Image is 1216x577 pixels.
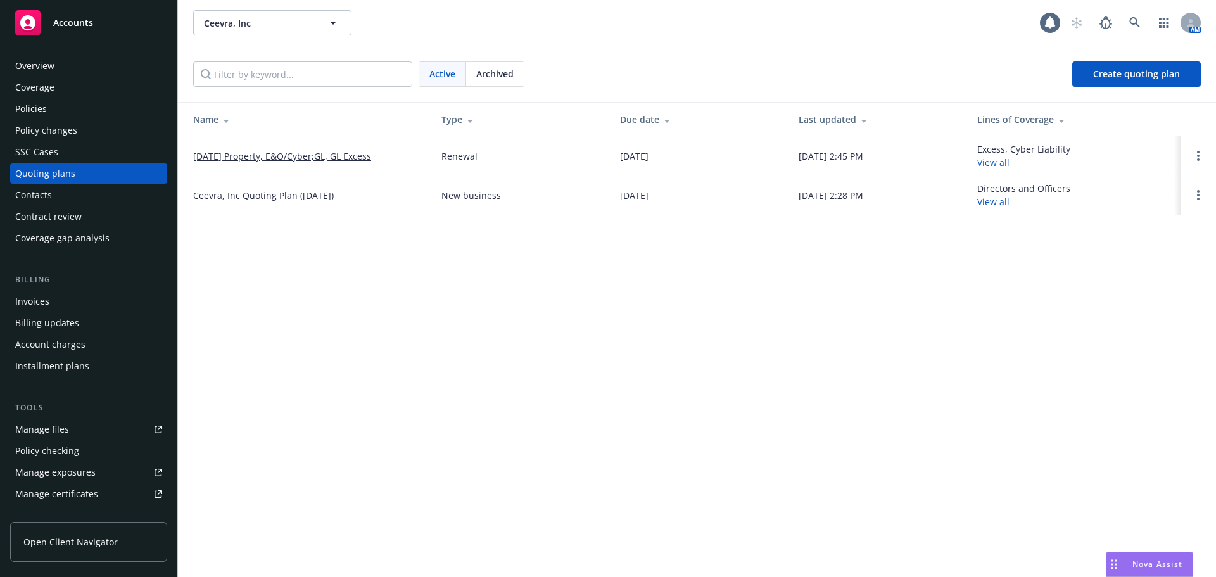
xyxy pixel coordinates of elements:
[10,163,167,184] a: Quoting plans
[15,505,79,526] div: Manage claims
[620,189,649,202] div: [DATE]
[10,462,167,483] a: Manage exposures
[10,334,167,355] a: Account charges
[15,334,85,355] div: Account charges
[15,484,98,504] div: Manage certificates
[620,113,778,126] div: Due date
[15,77,54,98] div: Coverage
[15,56,54,76] div: Overview
[10,313,167,333] a: Billing updates
[799,149,863,163] div: [DATE] 2:45 PM
[10,356,167,376] a: Installment plans
[10,505,167,526] a: Manage claims
[10,142,167,162] a: SSC Cases
[15,356,89,376] div: Installment plans
[15,142,58,162] div: SSC Cases
[10,291,167,312] a: Invoices
[193,61,412,87] input: Filter by keyword...
[476,67,514,80] span: Archived
[1191,148,1206,163] a: Open options
[10,206,167,227] a: Contract review
[193,149,371,163] a: [DATE] Property, E&O/Cyber;GL, GL Excess
[10,56,167,76] a: Overview
[620,149,649,163] div: [DATE]
[441,149,478,163] div: Renewal
[10,274,167,286] div: Billing
[799,113,957,126] div: Last updated
[1151,10,1177,35] a: Switch app
[1132,559,1182,569] span: Nova Assist
[15,185,52,205] div: Contacts
[15,228,110,248] div: Coverage gap analysis
[23,535,118,548] span: Open Client Navigator
[10,419,167,440] a: Manage files
[193,189,334,202] a: Ceevra, Inc Quoting Plan ([DATE])
[977,182,1070,208] div: Directors and Officers
[10,5,167,41] a: Accounts
[15,120,77,141] div: Policy changes
[53,18,93,28] span: Accounts
[10,120,167,141] a: Policy changes
[977,196,1010,208] a: View all
[10,77,167,98] a: Coverage
[15,163,75,184] div: Quoting plans
[15,419,69,440] div: Manage files
[1106,552,1193,577] button: Nova Assist
[15,462,96,483] div: Manage exposures
[977,113,1170,126] div: Lines of Coverage
[1093,10,1118,35] a: Report a Bug
[10,99,167,119] a: Policies
[15,99,47,119] div: Policies
[977,143,1070,169] div: Excess, Cyber Liability
[1122,10,1148,35] a: Search
[10,228,167,248] a: Coverage gap analysis
[1072,61,1201,87] a: Create quoting plan
[1093,68,1180,80] span: Create quoting plan
[10,484,167,504] a: Manage certificates
[441,189,501,202] div: New business
[1064,10,1089,35] a: Start snowing
[10,441,167,461] a: Policy checking
[429,67,455,80] span: Active
[1106,552,1122,576] div: Drag to move
[977,156,1010,168] a: View all
[10,185,167,205] a: Contacts
[193,10,351,35] button: Ceevra, Inc
[204,16,313,30] span: Ceevra, Inc
[1191,187,1206,203] a: Open options
[10,402,167,414] div: Tools
[15,206,82,227] div: Contract review
[441,113,600,126] div: Type
[15,313,79,333] div: Billing updates
[15,291,49,312] div: Invoices
[15,441,79,461] div: Policy checking
[193,113,421,126] div: Name
[799,189,863,202] div: [DATE] 2:28 PM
